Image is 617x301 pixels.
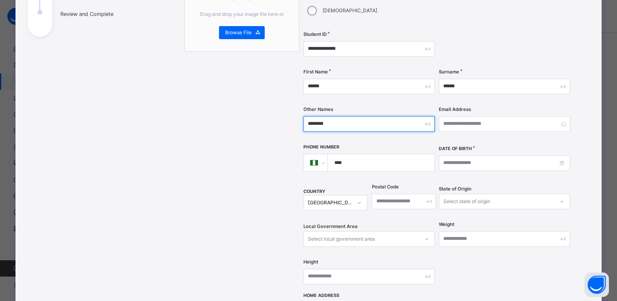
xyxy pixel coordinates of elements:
[303,31,327,38] label: Student ID
[443,194,490,209] div: Select state of origin
[439,186,471,193] span: State of Origin
[225,29,252,36] span: Browse File
[439,69,459,75] label: Surname
[200,11,284,17] span: Drag and drop your image file here or
[303,144,339,150] label: Phone Number
[439,146,472,152] label: Date of Birth
[303,223,358,230] span: Local Government Area
[303,106,333,113] label: Other Names
[303,292,339,299] label: Home Address
[308,199,353,206] div: [GEOGRAPHIC_DATA]
[584,272,609,297] button: Open asap
[439,221,454,228] label: Weight
[323,7,377,14] label: [DEMOGRAPHIC_DATA]
[303,69,328,75] label: First Name
[308,231,375,247] div: Select local government area
[372,184,398,190] label: Postal Code
[303,259,318,266] label: Height
[303,189,325,194] span: COUNTRY
[439,106,471,113] label: Email Address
